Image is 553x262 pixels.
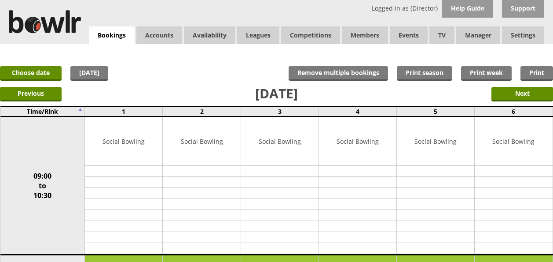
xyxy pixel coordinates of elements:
[319,117,396,166] td: Social Bowling
[237,26,279,44] a: Leagues
[456,26,500,44] span: Manager
[89,26,135,45] a: Bookings
[289,66,388,81] input: Remove multiple bookings
[502,26,544,44] span: Settings
[136,26,182,44] span: Accounts
[0,116,85,255] td: 09:00 to 10:30
[70,66,108,81] a: [DATE]
[491,87,553,101] input: Next
[475,117,552,166] td: Social Bowling
[163,106,241,116] td: 2
[397,117,474,166] td: Social Bowling
[0,106,85,116] td: Time/Rink
[163,117,240,166] td: Social Bowling
[520,66,553,81] a: Print
[281,26,340,44] a: Competitions
[85,106,163,116] td: 1
[319,106,396,116] td: 4
[461,66,512,81] a: Print week
[475,106,553,116] td: 6
[342,26,388,44] span: Members
[241,117,319,166] td: Social Bowling
[85,117,162,166] td: Social Bowling
[184,26,235,44] a: Availability
[429,26,454,44] span: TV
[397,106,475,116] td: 5
[390,26,428,44] a: Events
[241,106,319,116] td: 3
[397,66,452,81] a: Print season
